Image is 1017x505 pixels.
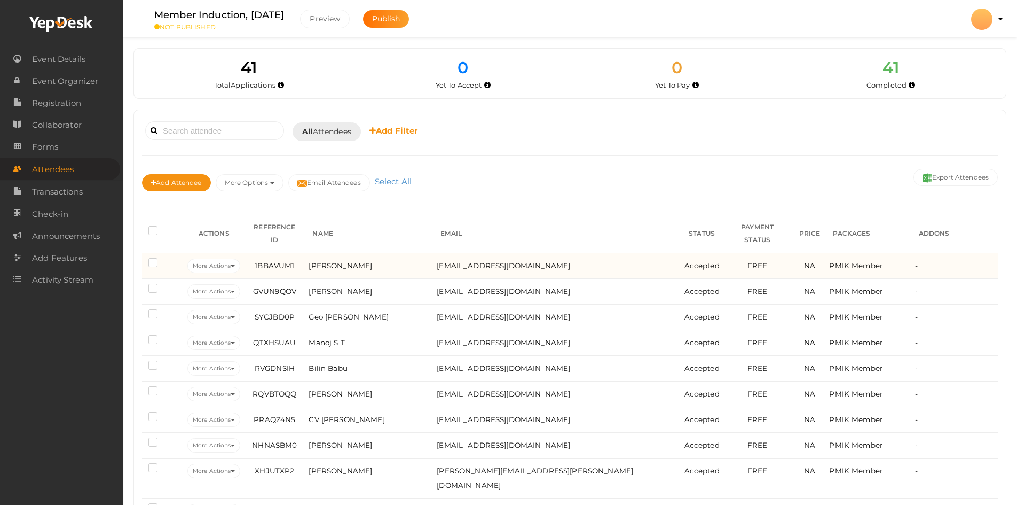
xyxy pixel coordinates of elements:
th: PAYMENT STATUS [722,214,793,253]
span: [EMAIL_ADDRESS][DOMAIN_NAME] [437,415,570,424]
span: Collaborator [32,114,82,136]
span: Accepted [684,313,720,321]
span: [PERSON_NAME][EMAIL_ADDRESS][PERSON_NAME][DOMAIN_NAME] [437,467,633,490]
i: Total number of applications [278,82,284,88]
button: More Actions [187,259,240,273]
span: - [915,390,918,398]
span: - [915,364,918,372]
button: Add Attendee [142,174,211,191]
span: Bilin Babu [309,364,347,372]
b: Add Filter [369,126,418,136]
button: More Actions [187,361,240,376]
span: NA [804,467,815,475]
span: NA [804,364,815,372]
span: FREE [747,441,768,449]
a: Select All [372,176,414,187]
th: EMAIL [434,214,681,253]
th: NAME [306,214,434,253]
span: [EMAIL_ADDRESS][DOMAIN_NAME] [437,287,570,296]
span: Event Details [32,49,85,70]
span: Attendees [302,126,351,137]
span: [EMAIL_ADDRESS][DOMAIN_NAME] [437,261,570,270]
th: PRICE [793,214,827,253]
span: [EMAIL_ADDRESS][DOMAIN_NAME] [437,390,570,398]
button: Preview [300,10,350,28]
i: Accepted and completed payment succesfully [909,82,915,88]
span: Accepted [684,287,720,296]
span: NA [804,261,815,270]
label: Member Induction, [DATE] [154,7,284,23]
span: Yet To Pay [655,81,690,89]
button: More Actions [187,438,240,453]
button: More Actions [187,387,240,401]
span: PMIK Member [829,313,882,321]
span: FREE [747,390,768,398]
span: 41 [241,58,257,77]
span: - [915,467,918,475]
span: PMIK Member [829,364,882,372]
button: More Actions [187,284,240,299]
span: Add Features [32,247,87,269]
span: Transactions [32,181,83,203]
span: - [915,313,918,321]
span: PMIK Member [829,338,882,347]
span: - [915,441,918,449]
span: FREE [747,415,768,424]
span: [PERSON_NAME] [309,287,372,296]
span: Event Organizer [32,71,98,92]
span: - [915,338,918,347]
span: PMIK Member [829,261,882,270]
span: [PERSON_NAME] [309,467,372,475]
i: Accepted by organizer and yet to make payment [692,82,699,88]
button: Export Attendees [913,169,998,186]
span: NA [804,313,815,321]
img: mail-filled.svg [297,178,307,188]
span: Geo [PERSON_NAME] [309,313,388,321]
span: RVGDNSIH [255,364,295,372]
span: FREE [747,338,768,347]
b: All [302,127,312,136]
span: Accepted [684,261,720,270]
span: [EMAIL_ADDRESS][DOMAIN_NAME] [437,441,570,449]
span: Manoj S T [309,338,344,347]
span: FREE [747,364,768,372]
span: [PERSON_NAME] [309,390,372,398]
span: Registration [32,92,81,114]
span: 41 [882,58,898,77]
span: [PERSON_NAME] [309,441,372,449]
span: GVUN9QOV [253,287,296,296]
button: More Actions [187,464,240,478]
button: Email Attendees [288,174,370,191]
span: CV [PERSON_NAME] [309,415,384,424]
span: Publish [372,14,400,24]
span: - [915,287,918,296]
th: ADDONS [912,214,998,253]
span: FREE [747,467,768,475]
span: RQVBTOQQ [253,390,296,398]
span: NA [804,338,815,347]
span: PMIK Member [829,390,882,398]
span: Activity Stream [32,269,93,291]
span: Accepted [684,441,720,449]
span: [EMAIL_ADDRESS][DOMAIN_NAME] [437,313,570,321]
span: NA [804,390,815,398]
button: More Options [216,174,283,191]
small: NOT PUBLISHED [154,23,284,31]
img: excel.svg [923,173,932,183]
span: QTXHSUAU [253,338,296,347]
button: More Actions [187,336,240,350]
span: 1BBAVUM1 [255,261,294,270]
th: ACTIONS [185,214,243,253]
span: NA [804,441,815,449]
button: More Actions [187,310,240,324]
span: SYCJBD0P [255,313,295,321]
span: Accepted [684,364,720,372]
span: FREE [747,261,768,270]
th: STATUS [682,214,722,253]
span: PMIK Member [829,415,882,424]
input: Search attendee [145,121,284,140]
span: - [915,415,918,424]
i: Yet to be accepted by organizer [484,82,491,88]
span: Accepted [684,338,720,347]
span: REFERENCE ID [254,223,295,244]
